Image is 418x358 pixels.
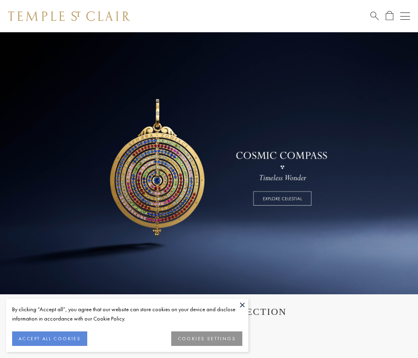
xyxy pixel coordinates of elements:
a: Open Shopping Bag [386,11,393,21]
button: ACCEPT ALL COOKIES [12,331,87,346]
a: Search [370,11,379,21]
button: Open navigation [400,11,410,21]
button: COOKIES SETTINGS [171,331,242,346]
div: By clicking “Accept all”, you agree that our website can store cookies on your device and disclos... [12,305,242,323]
img: Temple St. Clair [8,11,130,21]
